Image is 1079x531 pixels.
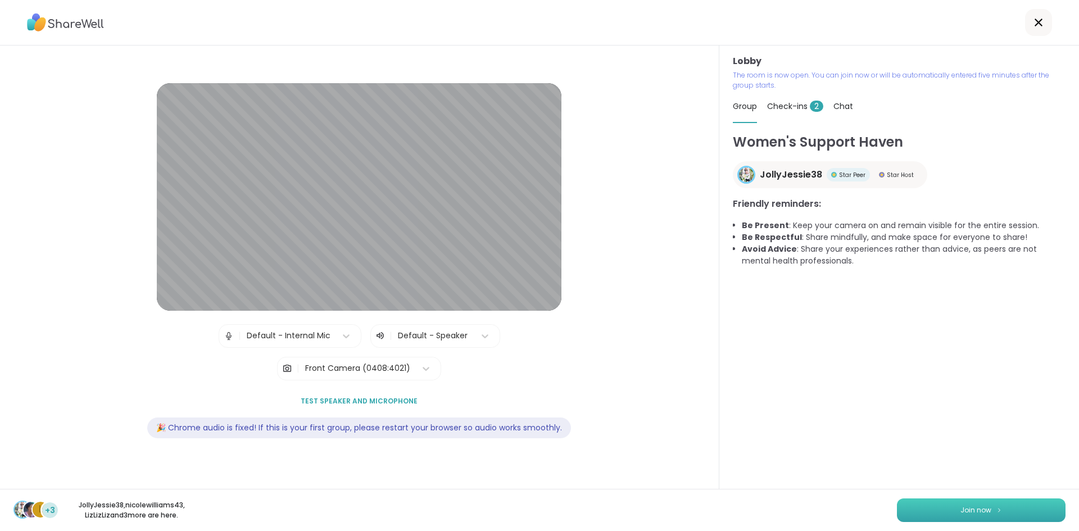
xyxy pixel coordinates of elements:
[767,101,823,112] span: Check-ins
[247,330,330,342] div: Default - Internal Mic
[733,161,927,188] a: JollyJessie38JollyJessie38Star PeerStar PeerStar HostStar Host
[742,220,1066,232] li: : Keep your camera on and remain visible for the entire session.
[960,505,991,515] span: Join now
[296,389,422,413] button: Test speaker and microphone
[733,101,757,112] span: Group
[224,325,234,347] img: Microphone
[742,232,802,243] b: Be Respectful
[238,325,241,347] span: |
[389,329,392,343] span: |
[760,168,822,181] span: JollyJessie38
[733,132,1066,152] h1: Women's Support Haven
[733,55,1066,68] h3: Lobby
[831,172,837,178] img: Star Peer
[39,502,43,517] span: L
[739,167,754,182] img: JollyJessie38
[45,505,55,516] span: +3
[897,498,1066,522] button: Join now
[810,101,823,112] span: 2
[887,171,914,179] span: Star Host
[742,232,1066,243] li: : Share mindfully, and make space for everyone to share!
[996,507,1003,513] img: ShareWell Logomark
[297,357,300,380] span: |
[733,70,1066,90] p: The room is now open. You can join now or will be automatically entered five minutes after the gr...
[305,362,410,374] div: Front Camera (0408:4021)
[69,500,194,520] p: JollyJessie38 , nicolewilliams43 , LizLizLiz and 3 more are here.
[24,502,39,518] img: nicolewilliams43
[27,10,104,35] img: ShareWell Logo
[15,502,30,518] img: JollyJessie38
[282,357,292,380] img: Camera
[833,101,853,112] span: Chat
[147,417,571,438] div: 🎉 Chrome audio is fixed! If this is your first group, please restart your browser so audio works ...
[742,220,789,231] b: Be Present
[742,243,1066,267] li: : Share your experiences rather than advice, as peers are not mental health professionals.
[733,197,1066,211] h3: Friendly reminders:
[301,396,418,406] span: Test speaker and microphone
[839,171,865,179] span: Star Peer
[879,172,885,178] img: Star Host
[742,243,797,255] b: Avoid Advice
